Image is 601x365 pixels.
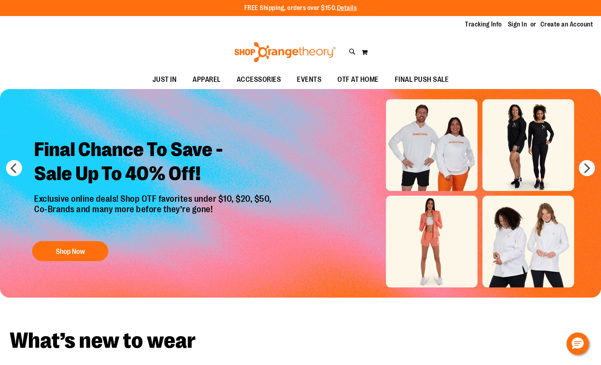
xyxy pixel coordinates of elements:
a: ACCESSORIES [229,71,289,89]
span: EVENTS [297,71,321,89]
button: prev [6,160,22,176]
span: JUST IN [152,71,177,89]
span: APPAREL [193,71,221,89]
h2: What’s new to wear [10,330,591,352]
p: Exclusive online deals! Shop OTF favorites under $10, $20, $50, Co-Brands and many more before th... [28,194,280,233]
a: APPAREL [185,71,229,89]
button: Shop Now [32,241,108,261]
button: next [579,160,595,176]
a: JUST IN [144,71,185,89]
h2: Final Chance To Save - Sale Up To 40% Off! [28,132,280,194]
span: ACCESSORIES [237,71,281,89]
a: OTF AT HOME [329,71,387,89]
a: Sign In [508,20,527,29]
a: Final Chance To Save -Sale Up To 40% Off! Exclusive online deals! Shop OTF favorites under $10, $... [28,132,280,265]
img: Shop Orangetheory [233,42,337,62]
span: OTF AT HOME [337,71,379,89]
a: Create an Account [540,20,593,29]
a: Tracking Info [465,20,502,29]
a: FINAL PUSH SALE [387,71,457,89]
a: Details [337,4,357,12]
span: FINAL PUSH SALE [395,71,449,89]
button: Hello, have a question? Let’s chat. [566,333,589,355]
p: FREE Shipping, orders over $150. [244,4,357,13]
a: EVENTS [289,71,329,89]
